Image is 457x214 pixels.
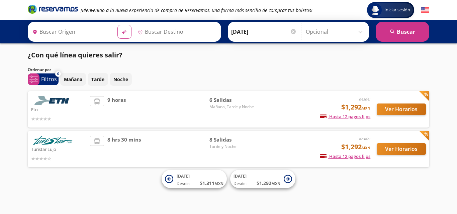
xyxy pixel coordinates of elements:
small: MXN [214,181,223,186]
span: 6 Salidas [209,96,256,104]
p: Ordenar por [28,67,51,73]
span: Desde: [234,181,247,187]
span: Desde: [177,181,190,187]
span: $ 1,311 [200,180,223,187]
p: Turistar Lujo [31,145,87,153]
i: Brand Logo [28,4,78,14]
small: MXN [362,145,370,150]
button: Mañana [60,73,86,86]
button: Noche [110,73,132,86]
input: Buscar Destino [135,23,217,40]
button: Buscar [376,22,429,42]
span: Mañana, Tarde y Noche [209,104,256,110]
input: Opcional [306,23,366,40]
p: Tarde [91,76,104,83]
small: MXN [362,105,370,111]
button: Ver Horarios [377,103,426,115]
span: $1,292 [341,142,370,152]
button: [DATE]Desde:$1,292MXN [230,170,295,188]
p: Noche [113,76,128,83]
p: Mañana [64,76,82,83]
em: desde: [359,96,370,102]
p: ¿Con qué línea quieres salir? [28,50,122,60]
button: English [421,6,429,14]
input: Elegir Fecha [231,23,297,40]
span: 9 horas [107,96,126,123]
span: 8 hrs 30 mins [107,136,141,162]
p: Etn [31,105,87,113]
button: Tarde [88,73,108,86]
a: Brand Logo [28,4,78,16]
img: Turistar Lujo [31,136,75,145]
small: MXN [271,181,280,186]
em: desde: [359,136,370,142]
span: $1,292 [341,102,370,112]
span: [DATE] [234,173,247,179]
em: ¡Bienvenido a la nueva experiencia de compra de Reservamos, una forma más sencilla de comprar tus... [81,7,312,13]
span: Iniciar sesión [382,7,413,13]
span: Hasta 12 pagos fijos [320,114,370,120]
input: Buscar Origen [30,23,112,40]
span: $ 1,292 [257,180,280,187]
span: 8 Salidas [209,136,256,144]
button: [DATE]Desde:$1,311MXN [162,170,227,188]
span: Tarde y Noche [209,144,256,150]
button: 0Filtros [28,73,59,85]
span: [DATE] [177,173,190,179]
span: 0 [57,71,59,77]
p: Filtros [41,75,57,83]
span: Hasta 12 pagos fijos [320,153,370,159]
img: Etn [31,96,75,105]
button: Ver Horarios [377,143,426,155]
